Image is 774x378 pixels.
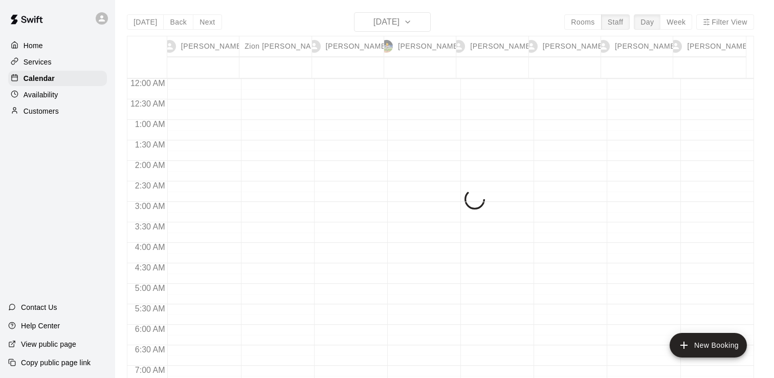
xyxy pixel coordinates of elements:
[8,87,107,102] a: Availability
[132,161,168,170] span: 2:00 AM
[8,71,107,86] a: Calendar
[687,41,749,52] p: [PERSON_NAME]
[8,38,107,53] a: Home
[128,99,168,108] span: 12:30 AM
[24,57,52,67] p: Services
[24,40,43,51] p: Home
[24,90,58,100] p: Availability
[132,345,168,354] span: 6:30 AM
[21,302,57,312] p: Contact Us
[132,263,168,272] span: 4:30 AM
[181,41,244,52] p: [PERSON_NAME]
[615,41,677,52] p: [PERSON_NAME]
[543,41,605,52] p: [PERSON_NAME]
[21,339,76,349] p: View public page
[398,41,460,52] p: [PERSON_NAME]
[24,106,59,116] p: Customers
[21,321,60,331] p: Help Center
[670,333,747,358] button: add
[132,304,168,313] span: 5:30 AM
[128,79,168,88] span: 12:00 AM
[326,41,388,52] p: [PERSON_NAME]
[132,140,168,149] span: 1:30 AM
[132,284,168,292] span: 5:00 AM
[470,41,533,52] p: [PERSON_NAME]
[380,40,393,53] img: Mike Morrison III
[24,73,55,83] p: Calendar
[132,202,168,211] span: 3:00 AM
[8,103,107,119] a: Customers
[8,54,107,70] a: Services
[132,325,168,333] span: 6:00 AM
[21,358,91,368] p: Copy public page link
[245,41,324,52] p: Zion [PERSON_NAME]
[132,222,168,231] span: 3:30 AM
[132,181,168,190] span: 2:30 AM
[132,120,168,129] span: 1:00 AM
[132,243,168,251] span: 4:00 AM
[132,366,168,374] span: 7:00 AM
